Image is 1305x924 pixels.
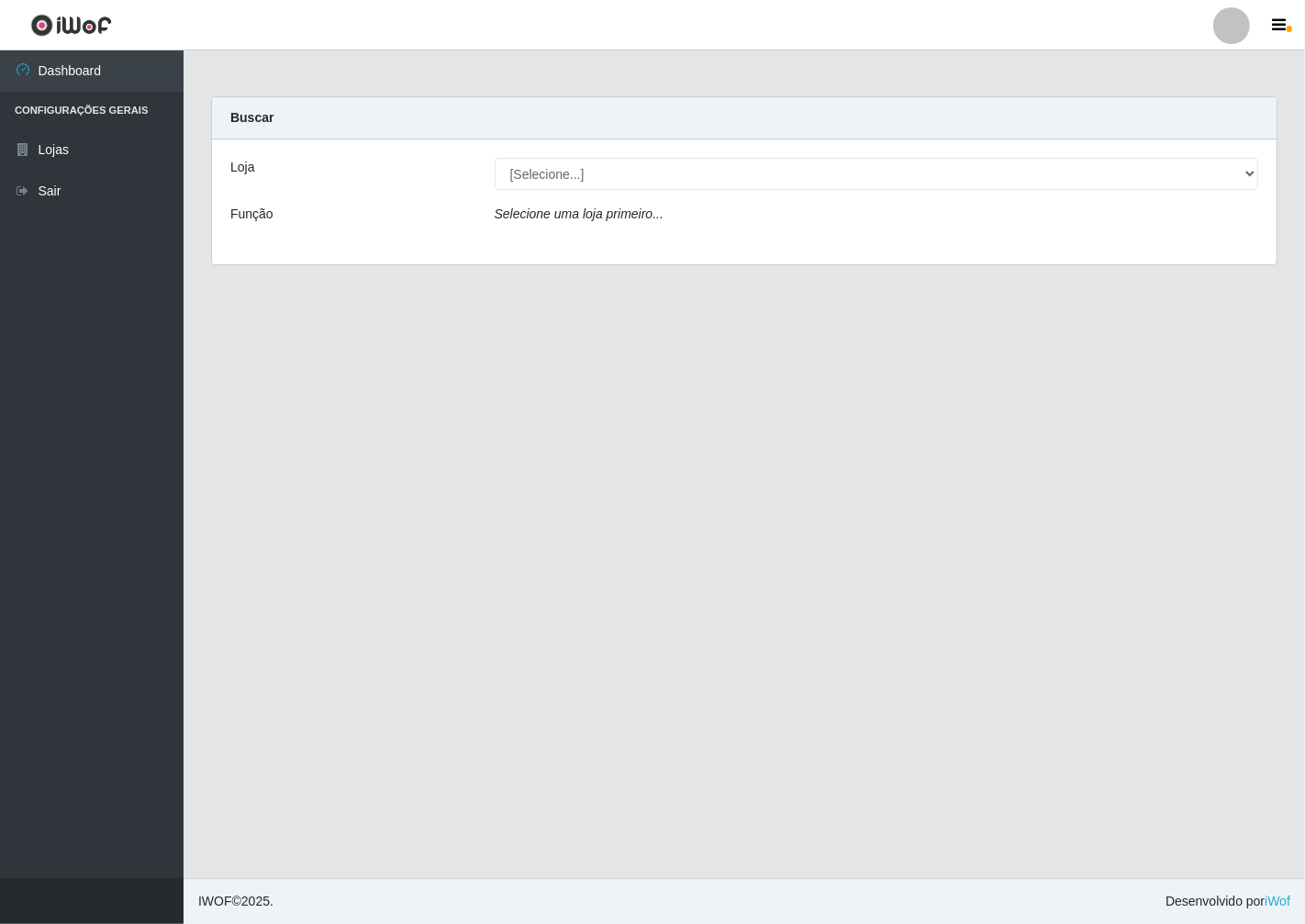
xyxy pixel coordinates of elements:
[1265,894,1290,908] a: iWof
[230,110,273,125] strong: Buscar
[198,892,273,911] span: © 2025 .
[230,205,273,224] label: Função
[230,158,254,177] label: Loja
[198,894,232,908] span: IWOF
[30,14,112,37] img: CoreUI Logo
[1166,892,1290,911] span: Desenvolvido por
[495,206,664,221] i: Selecione uma loja primeiro...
